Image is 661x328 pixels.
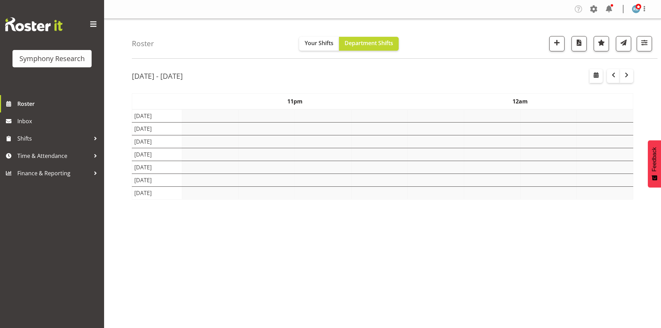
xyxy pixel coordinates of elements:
img: reuben-bisley1995.jpg [632,5,640,13]
button: Select a specific date within the roster. [590,69,603,83]
td: [DATE] [132,186,182,199]
td: [DATE] [132,135,182,148]
td: [DATE] [132,174,182,186]
span: Shifts [17,133,90,144]
button: Feedback - Show survey [648,140,661,187]
button: Highlight an important date within the roster. [594,36,609,51]
span: Department Shifts [345,39,393,47]
td: [DATE] [132,148,182,161]
button: Download a PDF of the roster according to the set date range. [571,36,587,51]
button: Add a new shift [549,36,565,51]
img: Rosterit website logo [5,17,62,31]
span: Inbox [17,116,101,126]
span: Your Shifts [305,39,333,47]
th: 11pm [182,93,408,109]
span: Finance & Reporting [17,168,90,178]
button: Filter Shifts [637,36,652,51]
td: [DATE] [132,161,182,174]
button: Your Shifts [299,37,339,51]
h2: [DATE] - [DATE] [132,72,183,81]
td: [DATE] [132,122,182,135]
span: Feedback [651,147,658,171]
button: Department Shifts [339,37,399,51]
span: Roster [17,99,101,109]
div: Symphony Research [19,53,85,64]
th: 12am [408,93,633,109]
td: [DATE] [132,109,182,123]
span: Time & Attendance [17,151,90,161]
h4: Roster [132,40,154,48]
button: Send a list of all shifts for the selected filtered period to all rostered employees. [616,36,631,51]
